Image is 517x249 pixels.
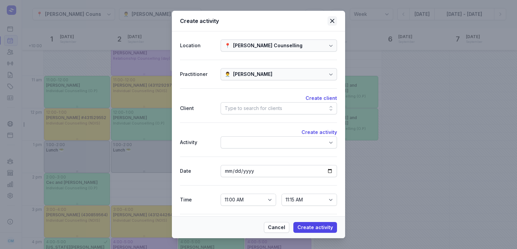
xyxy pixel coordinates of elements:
[306,94,337,102] button: Create client
[180,17,328,25] div: Create activity
[221,165,337,177] input: Date
[180,70,215,78] div: Practitioner
[233,41,302,50] div: [PERSON_NAME] Counselling
[233,70,272,78] div: [PERSON_NAME]
[225,41,230,50] div: 📍
[264,222,289,233] button: Cancel
[268,223,285,231] span: Cancel
[180,167,215,175] div: Date
[225,70,230,78] div: 👨‍⚕️
[293,222,337,233] button: Create activity
[225,104,282,112] div: Type to search for clients
[297,223,333,231] span: Create activity
[180,41,215,50] div: Location
[180,104,215,112] div: Client
[301,128,337,136] button: Create activity
[180,138,215,146] div: Activity
[180,196,215,204] div: Time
